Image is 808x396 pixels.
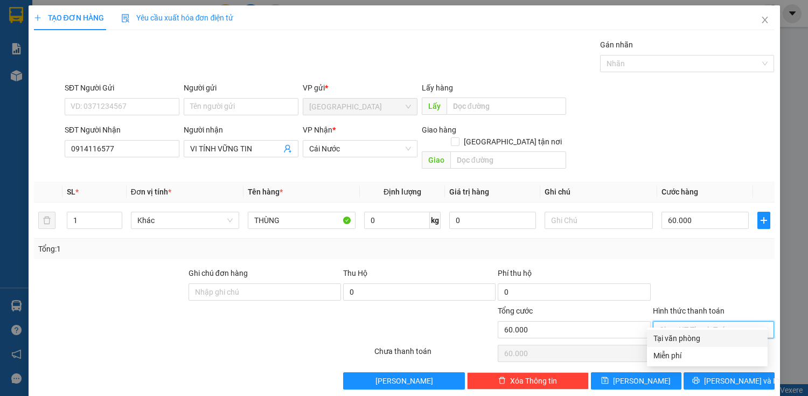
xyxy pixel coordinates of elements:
span: Tổng cước [498,307,533,315]
label: Gán nhãn [600,40,633,49]
div: Tại văn phòng [653,332,761,344]
div: SĐT Người Gửi [65,82,179,94]
span: [PERSON_NAME] và In [704,375,779,387]
span: [PERSON_NAME] [613,375,671,387]
span: Lấy hàng [422,84,453,92]
span: SL [67,187,75,196]
span: Giá trị hàng [449,187,489,196]
label: Hình thức thanh toán [653,307,725,315]
span: TẠO ĐƠN HÀNG [34,13,104,22]
button: deleteXóa Thông tin [467,372,589,390]
div: Miễn phí [653,350,761,362]
img: icon [121,14,130,23]
b: 220 Nguyễn Đình Chiểu, P8, [GEOGRAPHIC_DATA] [74,59,142,103]
div: VP gửi [303,82,417,94]
span: kg [430,212,441,229]
span: close [761,16,769,24]
button: printer[PERSON_NAME] và In [684,372,774,390]
button: Close [750,5,780,36]
span: Giao hàng [422,126,456,134]
button: save[PERSON_NAME] [591,372,681,390]
span: [PERSON_NAME] [375,375,433,387]
input: Dọc đường [450,151,566,169]
div: Người nhận [184,124,298,136]
button: delete [38,212,55,229]
span: Định lượng [384,187,421,196]
span: Giao [422,151,450,169]
span: Xóa Thông tin [510,375,557,387]
div: Chưa thanh toán [373,345,497,364]
span: environment [74,60,82,67]
span: [GEOGRAPHIC_DATA] tận nơi [459,136,566,148]
th: Ghi chú [540,182,657,203]
span: save [601,377,609,385]
li: VP [GEOGRAPHIC_DATA] [5,46,74,81]
div: Tổng: 1 [38,243,313,255]
span: Cước hàng [661,187,698,196]
input: 0 [449,212,536,229]
span: plus [34,14,41,22]
span: printer [692,377,700,385]
span: user-add [283,144,292,153]
span: delete [498,377,506,385]
li: [PERSON_NAME] [5,5,156,26]
span: Yêu cầu xuất hóa đơn điện tử [121,13,234,22]
span: Sài Gòn [309,99,411,115]
input: Ghi Chú [545,212,653,229]
button: [PERSON_NAME] [343,372,465,390]
input: Dọc đường [447,98,566,115]
span: Cái Nước [309,141,411,157]
span: Lấy [422,98,447,115]
div: Người gửi [184,82,298,94]
span: VP Nhận [303,126,332,134]
label: Ghi chú đơn hàng [189,269,248,277]
span: Tên hàng [248,187,283,196]
li: VP Cà Mau [74,46,143,58]
span: Đơn vị tính [131,187,171,196]
input: VD: Bàn, Ghế [248,212,356,229]
button: plus [757,212,770,229]
div: SĐT Người Nhận [65,124,179,136]
span: Khác [137,212,233,228]
div: Phí thu hộ [498,267,650,283]
input: Ghi chú đơn hàng [189,283,341,301]
span: plus [758,216,770,225]
span: Thu Hộ [343,269,367,277]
